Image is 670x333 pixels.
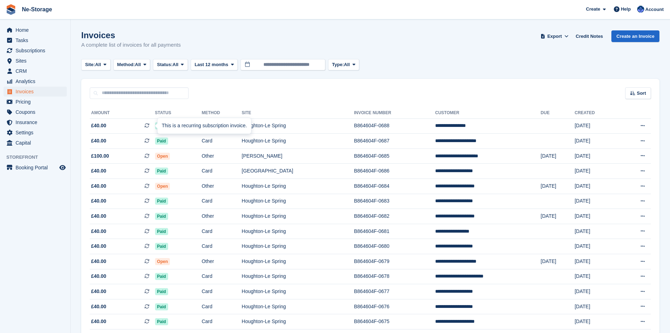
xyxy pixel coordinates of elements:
span: £40.00 [91,197,106,205]
span: Analytics [16,76,58,86]
a: Credit Notes [573,30,606,42]
td: [DATE] [541,254,575,269]
span: Paid [155,138,168,145]
td: Other [202,148,242,164]
td: B864604F-0681 [354,224,435,239]
td: B864604F-0687 [354,134,435,149]
td: B864604F-0680 [354,239,435,254]
span: Booking Portal [16,163,58,173]
a: menu [4,107,67,117]
div: This is a recurring subscription invoice. [158,118,251,134]
th: Site [242,107,354,119]
a: menu [4,35,67,45]
td: B864604F-0683 [354,194,435,209]
td: Houghton-Le Spring [242,118,354,134]
th: Status [155,107,202,119]
span: Paid [155,303,168,310]
td: [PERSON_NAME] [242,148,354,164]
span: Invoices [16,87,58,97]
td: Other [202,254,242,269]
td: Card [202,239,242,254]
span: £40.00 [91,318,106,325]
button: Type: All [328,59,359,71]
span: £100.00 [91,152,109,160]
button: Method: All [113,59,150,71]
td: [DATE] [575,164,619,179]
th: Method [202,107,242,119]
span: Paid [155,168,168,175]
td: [DATE] [575,179,619,194]
td: Houghton-Le Spring [242,269,354,284]
td: [DATE] [575,314,619,329]
span: Tasks [16,35,58,45]
td: Houghton-Le Spring [242,134,354,149]
a: menu [4,87,67,97]
td: [DATE] [575,134,619,149]
td: [DATE] [575,194,619,209]
span: Capital [16,138,58,148]
td: [DATE] [575,299,619,314]
td: B864604F-0686 [354,164,435,179]
td: B864604F-0685 [354,148,435,164]
h1: Invoices [81,30,181,40]
span: Paid [155,318,168,325]
a: menu [4,25,67,35]
a: menu [4,138,67,148]
th: Due [541,107,575,119]
span: Pricing [16,97,58,107]
td: [DATE] [575,269,619,284]
span: All [135,61,141,68]
td: B864604F-0684 [354,179,435,194]
th: Created [575,107,619,119]
td: B864604F-0676 [354,299,435,314]
span: Storefront [6,154,70,161]
td: Card [202,314,242,329]
a: menu [4,163,67,173]
td: Houghton-Le Spring [242,314,354,329]
td: Houghton-Le Spring [242,299,354,314]
button: Export [539,30,570,42]
td: B864604F-0679 [354,254,435,269]
td: [DATE] [575,254,619,269]
td: [GEOGRAPHIC_DATA] [242,164,354,179]
span: All [173,61,179,68]
td: [DATE] [575,118,619,134]
td: [DATE] [575,209,619,224]
td: Other [202,209,242,224]
span: Help [621,6,631,13]
a: menu [4,66,67,76]
td: [DATE] [575,224,619,239]
td: Card [202,164,242,179]
span: £40.00 [91,258,106,265]
span: Create [586,6,600,13]
a: menu [4,56,67,66]
span: Paid [155,213,168,220]
span: Open [155,153,170,160]
td: Houghton-Le Spring [242,224,354,239]
td: Card [202,284,242,299]
a: menu [4,97,67,107]
span: £40.00 [91,273,106,280]
span: £40.00 [91,167,106,175]
p: A complete list of invoices for all payments [81,41,181,49]
span: Insurance [16,117,58,127]
span: Method: [117,61,135,68]
td: Houghton-Le Spring [242,284,354,299]
td: [DATE] [575,239,619,254]
span: Settings [16,128,58,138]
span: Paid [155,273,168,280]
span: £40.00 [91,182,106,190]
span: £40.00 [91,122,106,129]
td: [DATE] [541,209,575,224]
a: menu [4,128,67,138]
span: Paid [155,243,168,250]
a: Create an Invoice [611,30,659,42]
td: [DATE] [541,179,575,194]
span: £40.00 [91,303,106,310]
td: Card [202,134,242,149]
td: B864604F-0675 [354,314,435,329]
span: Paid [155,198,168,205]
td: [DATE] [575,148,619,164]
a: Ne-Storage [19,4,55,15]
td: [DATE] [575,284,619,299]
